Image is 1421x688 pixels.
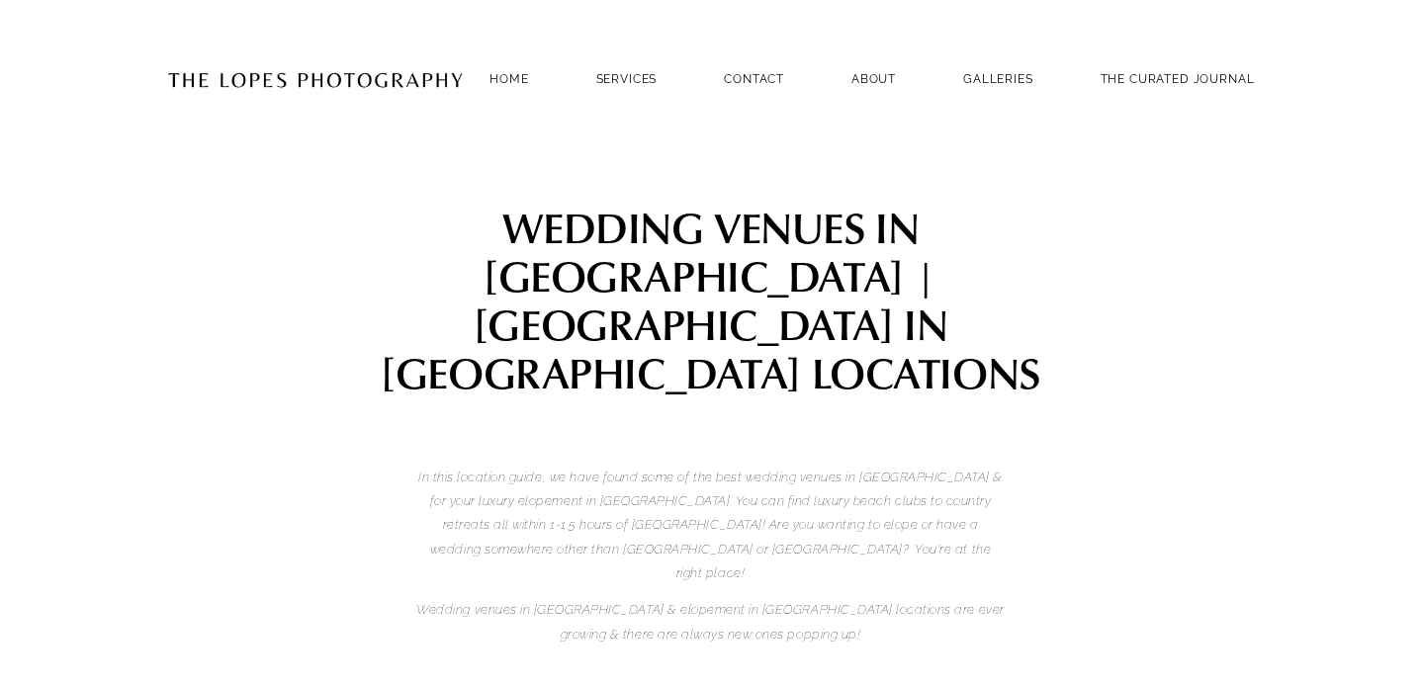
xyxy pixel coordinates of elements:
a: Contact [724,65,784,92]
a: ABOUT [851,65,896,92]
em: In this location guide, we have found some of the best wedding venues in [GEOGRAPHIC_DATA] & for ... [418,470,1006,580]
a: Home [489,65,528,92]
a: GALLERIES [963,65,1033,92]
a: THE CURATED JOURNAL [1101,65,1255,92]
em: Wedding venues in [GEOGRAPHIC_DATA] & elopement in [GEOGRAPHIC_DATA] locations are ever growing &... [416,602,1008,641]
img: Portugal Wedding Photographer | The Lopes Photography [167,31,464,128]
a: SERVICES [596,72,658,86]
h1: WEDDING VENUES IN [GEOGRAPHIC_DATA] | [GEOGRAPHIC_DATA] IN [GEOGRAPHIC_DATA] LOCATIONS [355,203,1067,396]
